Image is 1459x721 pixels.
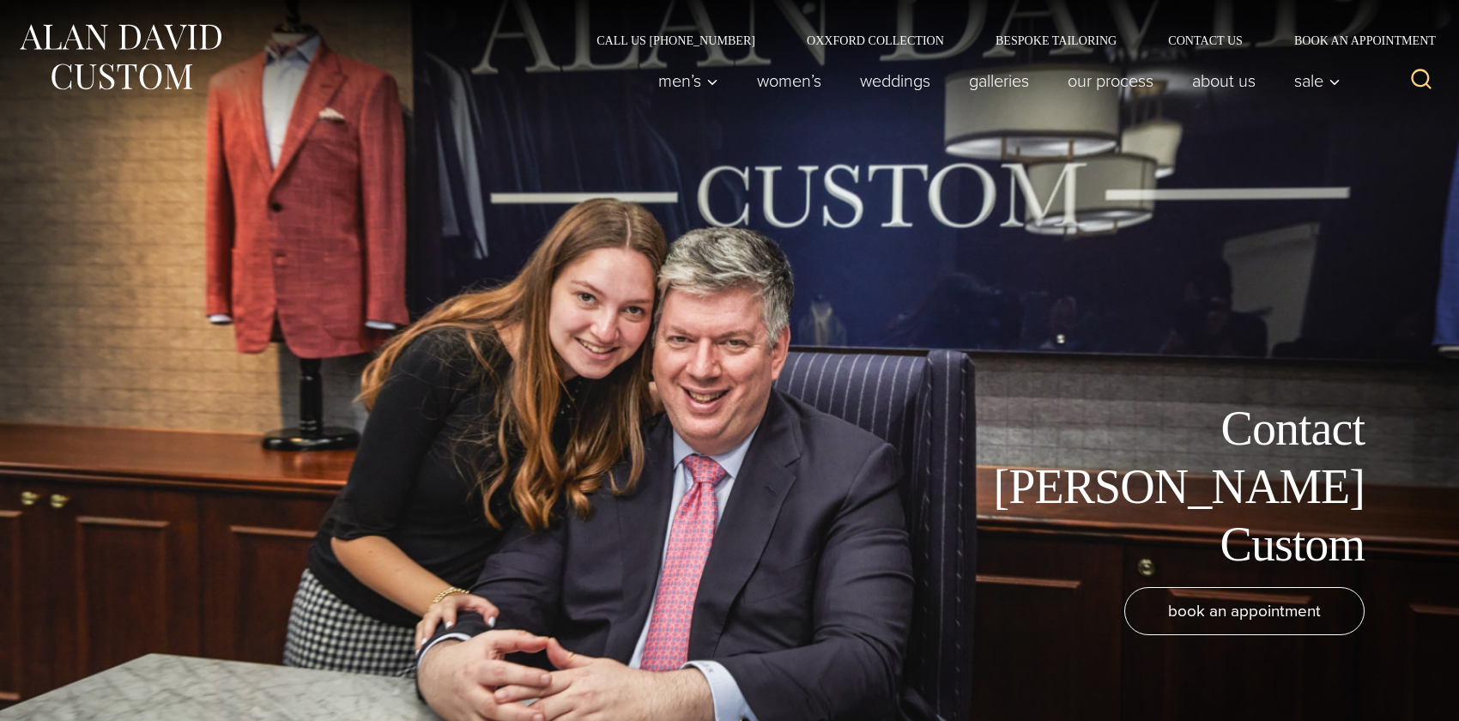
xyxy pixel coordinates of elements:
[978,400,1365,573] h1: Contact [PERSON_NAME] Custom
[1168,598,1321,623] span: book an appointment
[1124,587,1365,635] a: book an appointment
[1268,34,1442,46] a: Book an Appointment
[571,34,1442,46] nav: Secondary Navigation
[1142,34,1268,46] a: Contact Us
[1173,64,1275,98] a: About Us
[738,64,841,98] a: Women’s
[1049,64,1173,98] a: Our Process
[1401,60,1442,101] button: View Search Form
[781,34,970,46] a: Oxxford Collection
[639,64,1350,98] nav: Primary Navigation
[658,72,718,89] span: Men’s
[841,64,950,98] a: weddings
[571,34,781,46] a: Call Us [PHONE_NUMBER]
[970,34,1142,46] a: Bespoke Tailoring
[17,19,223,95] img: Alan David Custom
[950,64,1049,98] a: Galleries
[1294,72,1341,89] span: Sale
